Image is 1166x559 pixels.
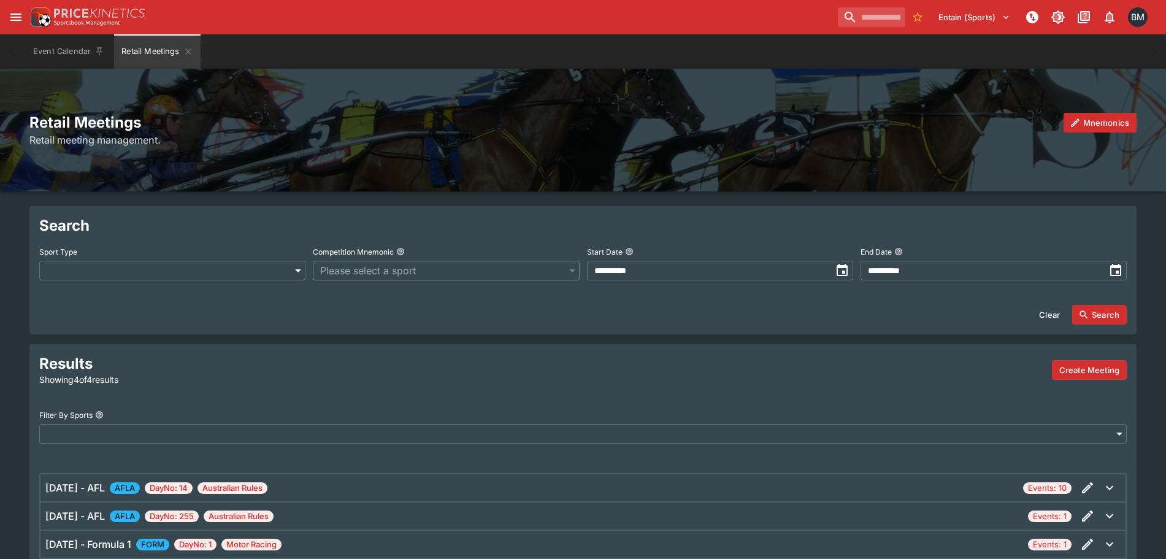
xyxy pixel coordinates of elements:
[45,537,131,552] h6: [DATE] - Formula 1
[1072,305,1127,325] button: Search
[908,7,927,27] button: No Bookmarks
[1124,4,1151,31] button: Byron Monk
[1028,511,1072,523] span: Events: 1
[45,509,105,523] h6: [DATE] - AFL
[54,9,145,18] img: PriceKinetics
[110,482,140,495] span: AFLA
[5,6,27,28] button: open drawer
[39,247,77,257] p: Sport Type
[831,260,853,282] button: toggle date time picker
[39,373,389,386] p: Showing 4 of 4 results
[1073,6,1095,28] button: Documentation
[174,539,217,551] span: DayNo: 1
[114,34,200,69] button: Retail Meetings
[145,482,193,495] span: DayNo: 14
[1105,260,1127,282] button: toggle date time picker
[1128,7,1148,27] div: Byron Monk
[587,247,623,257] p: Start Date
[320,263,559,278] span: Please select a sport
[145,511,199,523] span: DayNo: 255
[1099,6,1121,28] button: Notifications
[26,34,112,69] button: Event Calendar
[1064,113,1137,133] button: Mnemonics
[1032,305,1067,325] button: Clear
[45,480,105,495] h6: [DATE] - AFL
[861,247,892,257] p: End Date
[313,247,394,257] p: Competition Mnemonic
[931,7,1018,27] button: Select Tenant
[39,410,93,420] p: Filter By Sports
[136,539,169,551] span: FORM
[39,354,389,373] h2: Results
[396,247,405,256] button: Competition Mnemonic
[1021,6,1043,28] button: NOT Connected to PK
[838,7,905,27] input: search
[625,247,634,256] button: Start Date
[110,511,140,523] span: AFLA
[198,482,267,495] span: Australian Rules
[39,216,1127,235] h2: Search
[29,133,1137,147] h6: Retail meeting management.
[1023,482,1072,495] span: Events: 10
[204,511,274,523] span: Australian Rules
[894,247,903,256] button: End Date
[1052,360,1127,380] button: Create a new meeting by adding events
[221,539,282,551] span: Motor Racing
[95,411,104,419] button: Filter By Sports
[1028,539,1072,551] span: Events: 1
[54,20,120,26] img: Sportsbook Management
[27,5,52,29] img: PriceKinetics Logo
[1047,6,1069,28] button: Toggle light/dark mode
[29,113,1137,132] h2: Retail Meetings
